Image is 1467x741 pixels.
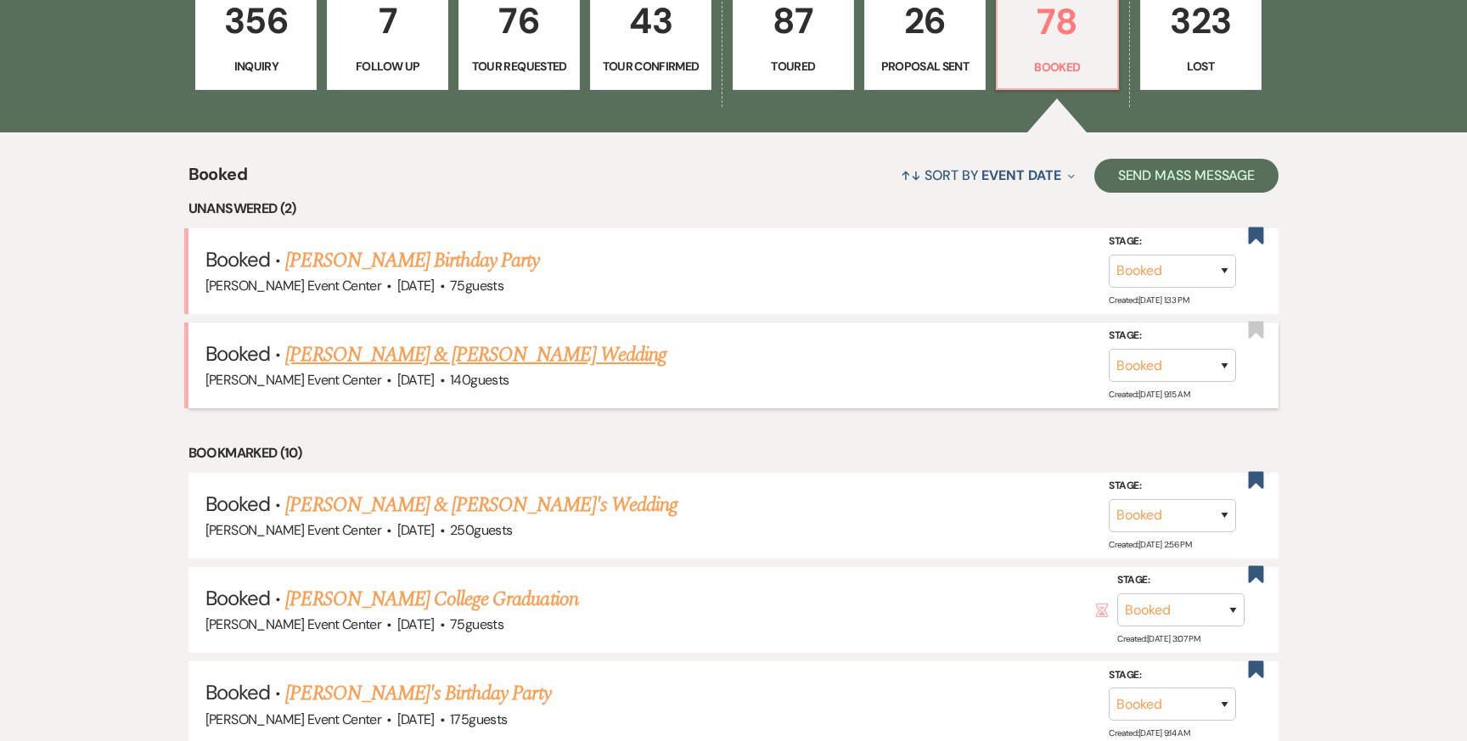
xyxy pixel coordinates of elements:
span: [DATE] [397,710,435,728]
li: Bookmarked (10) [188,442,1279,464]
span: 75 guests [450,277,503,295]
label: Stage: [1109,327,1236,345]
button: Sort By Event Date [894,153,1081,198]
span: Created: [DATE] 3:07 PM [1117,633,1200,644]
a: [PERSON_NAME] College Graduation [285,584,577,615]
span: Booked [205,246,270,272]
span: [PERSON_NAME] Event Center [205,710,381,728]
span: Created: [DATE] 2:56 PM [1109,539,1191,550]
p: Toured [744,57,843,76]
span: Created: [DATE] 9:14 AM [1109,727,1189,738]
span: 75 guests [450,615,503,633]
label: Stage: [1109,666,1236,685]
p: Follow Up [338,57,437,76]
span: [DATE] [397,277,435,295]
span: Booked [205,585,270,611]
p: Tour Confirmed [601,57,700,76]
span: Event Date [981,166,1060,184]
span: [DATE] [397,521,435,539]
a: [PERSON_NAME] Birthday Party [285,245,539,276]
label: Stage: [1109,233,1236,251]
span: 175 guests [450,710,507,728]
span: [PERSON_NAME] Event Center [205,277,381,295]
a: [PERSON_NAME] & [PERSON_NAME]'s Wedding [285,490,677,520]
a: [PERSON_NAME]'s Birthday Party [285,678,550,709]
span: Created: [DATE] 9:15 AM [1109,389,1189,400]
span: ↑↓ [901,166,921,184]
label: Stage: [1109,477,1236,496]
span: Booked [205,679,270,705]
button: Send Mass Message [1094,159,1279,193]
li: Unanswered (2) [188,198,1279,220]
p: Lost [1151,57,1251,76]
label: Stage: [1117,571,1245,590]
span: Booked [205,491,270,517]
span: [PERSON_NAME] Event Center [205,615,381,633]
span: Booked [188,161,247,198]
p: Inquiry [206,57,306,76]
span: [DATE] [397,615,435,633]
p: Booked [1008,58,1107,76]
span: [PERSON_NAME] Event Center [205,371,381,389]
p: Tour Requested [469,57,569,76]
p: Proposal Sent [875,57,975,76]
a: [PERSON_NAME] & [PERSON_NAME] Wedding [285,340,666,370]
span: 140 guests [450,371,509,389]
span: Created: [DATE] 1:33 PM [1109,295,1189,306]
span: Booked [205,340,270,367]
span: 250 guests [450,521,512,539]
span: [PERSON_NAME] Event Center [205,521,381,539]
span: [DATE] [397,371,435,389]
